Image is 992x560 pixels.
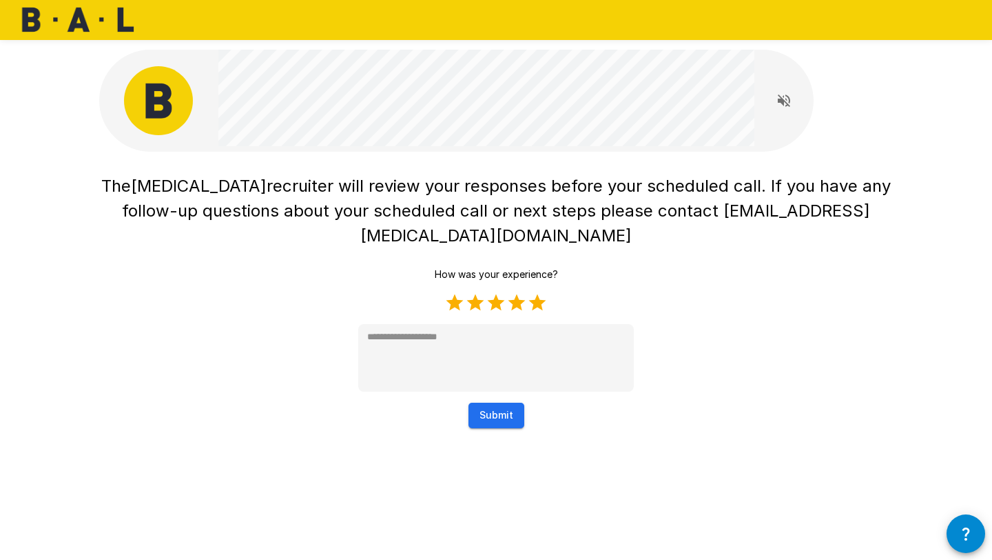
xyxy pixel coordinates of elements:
span: The [101,176,131,196]
button: Submit [468,403,524,428]
img: bal_avatar.png [124,66,193,135]
span: [MEDICAL_DATA] [131,176,267,196]
p: How was your experience? [435,268,558,281]
span: recruiter will review your responses before your scheduled call. If you have any follow-up questi... [122,176,896,246]
button: Read questions aloud [770,87,798,114]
